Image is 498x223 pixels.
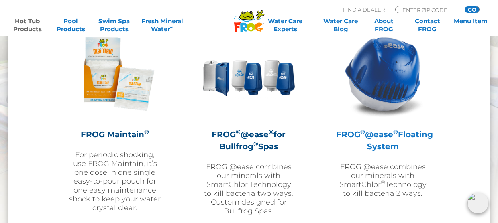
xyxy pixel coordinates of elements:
[465,6,479,13] input: GO
[236,128,241,136] sup: ®
[68,27,161,120] img: Frog_Maintain_Hero-2-v2-300x300.png
[202,162,295,215] p: FROG @ease combines our minerals with SmartChlor Technology to kill bacteria two ways. Custom des...
[336,162,430,198] p: FROG @ease combines our minerals with SmartChlor Technology to kill bacteria 2 ways.
[202,128,295,152] h2: FROG @ease for Bullfrog Spas
[170,24,173,30] sup: ∞
[393,128,398,136] sup: ®
[95,17,133,33] a: Swim SpaProducts
[68,128,161,140] h2: FROG Maintain
[321,17,360,33] a: Water CareBlog
[138,17,186,33] a: Fresh MineralWater∞
[467,193,488,213] img: openIcon
[51,17,90,33] a: PoolProducts
[360,128,365,136] sup: ®
[408,17,447,33] a: ContactFROG
[8,17,47,33] a: Hot TubProducts
[202,27,295,120] img: bullfrog-product-hero-300x300.png
[336,128,430,152] h2: FROG @ease Floating System
[144,128,149,136] sup: ®
[254,17,316,33] a: Water CareExperts
[451,17,490,33] a: Menu Item
[343,6,385,13] p: Find A Dealer
[68,150,161,212] p: For periodic shocking, use FROG Maintain, it’s one dose in one single easy-to-pour pouch for one ...
[381,179,385,185] sup: ®
[253,140,258,148] sup: ®
[402,6,456,13] input: Zip Code Form
[365,17,403,33] a: AboutFROG
[336,27,429,120] img: hot-tub-product-atease-system-300x300.png
[269,128,273,136] sup: ®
